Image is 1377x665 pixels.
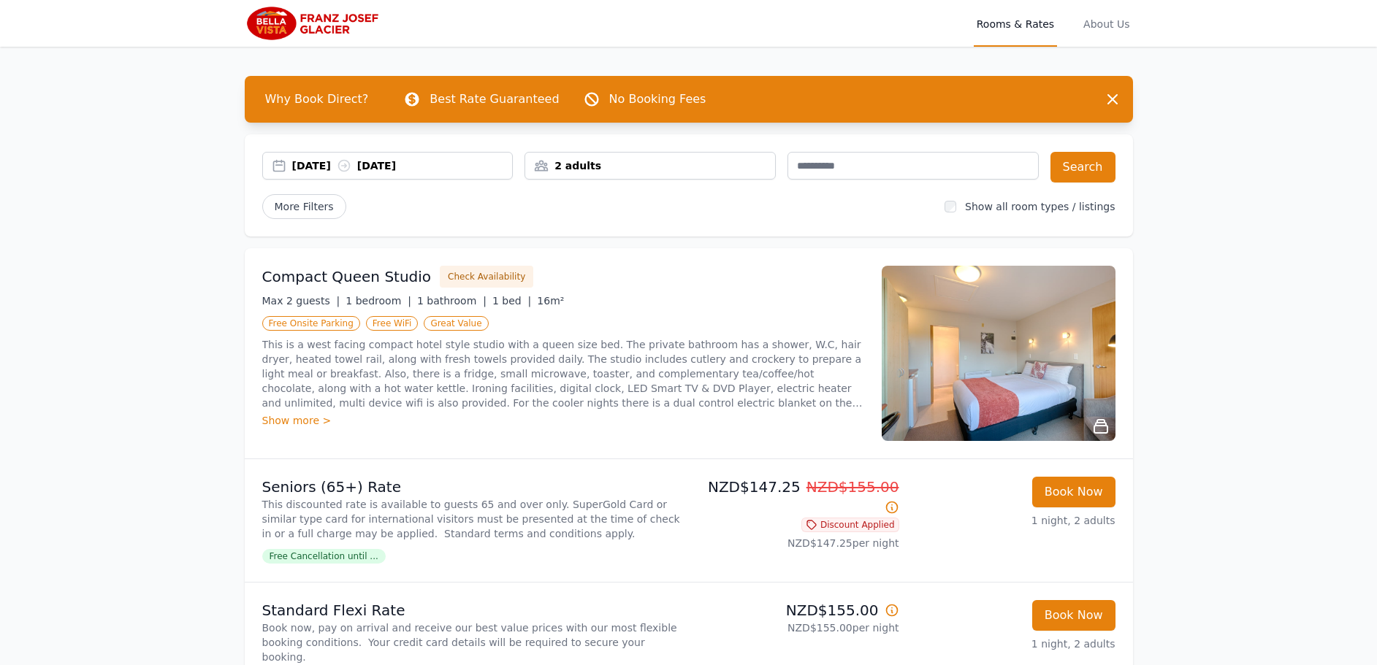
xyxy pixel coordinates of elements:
[424,316,488,331] span: Great Value
[346,295,411,307] span: 1 bedroom |
[695,536,899,550] p: NZD$147.25 per night
[1032,600,1115,631] button: Book Now
[1032,477,1115,507] button: Book Now
[417,295,487,307] span: 1 bathroom |
[911,637,1115,651] p: 1 night, 2 adults
[262,266,432,287] h3: Compact Queen Studio
[262,477,683,497] p: Seniors (65+) Rate
[262,600,683,620] p: Standard Flexi Rate
[262,194,346,219] span: More Filters
[1050,152,1115,182] button: Search
[801,518,899,532] span: Discount Applied
[911,513,1115,528] p: 1 night, 2 adults
[262,620,683,664] p: Book now, pay on arrival and receive our best value prices with our most flexible booking conditi...
[262,316,360,331] span: Free Onsite Parking
[537,295,564,307] span: 16m²
[430,91,559,108] p: Best Rate Guaranteed
[262,413,864,428] div: Show more >
[492,295,531,307] span: 1 bed |
[695,600,899,620] p: NZD$155.00
[253,85,381,114] span: Why Book Direct?
[262,549,386,564] span: Free Cancellation until ...
[806,478,899,496] span: NZD$155.00
[366,316,419,331] span: Free WiFi
[609,91,706,108] p: No Booking Fees
[292,158,513,173] div: [DATE] [DATE]
[695,477,899,518] p: NZD$147.25
[262,295,340,307] span: Max 2 guests |
[525,158,775,173] div: 2 adults
[262,337,864,410] p: This is a west facing compact hotel style studio with a queen size bed. The private bathroom has ...
[695,620,899,635] p: NZD$155.00 per night
[965,201,1115,212] label: Show all room types / listings
[262,497,683,541] p: This discounted rate is available to guests 65 and over only. SuperGold Card or similar type card...
[245,6,386,41] img: Bella Vista Franz Josef Glacier
[440,266,533,288] button: Check Availability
